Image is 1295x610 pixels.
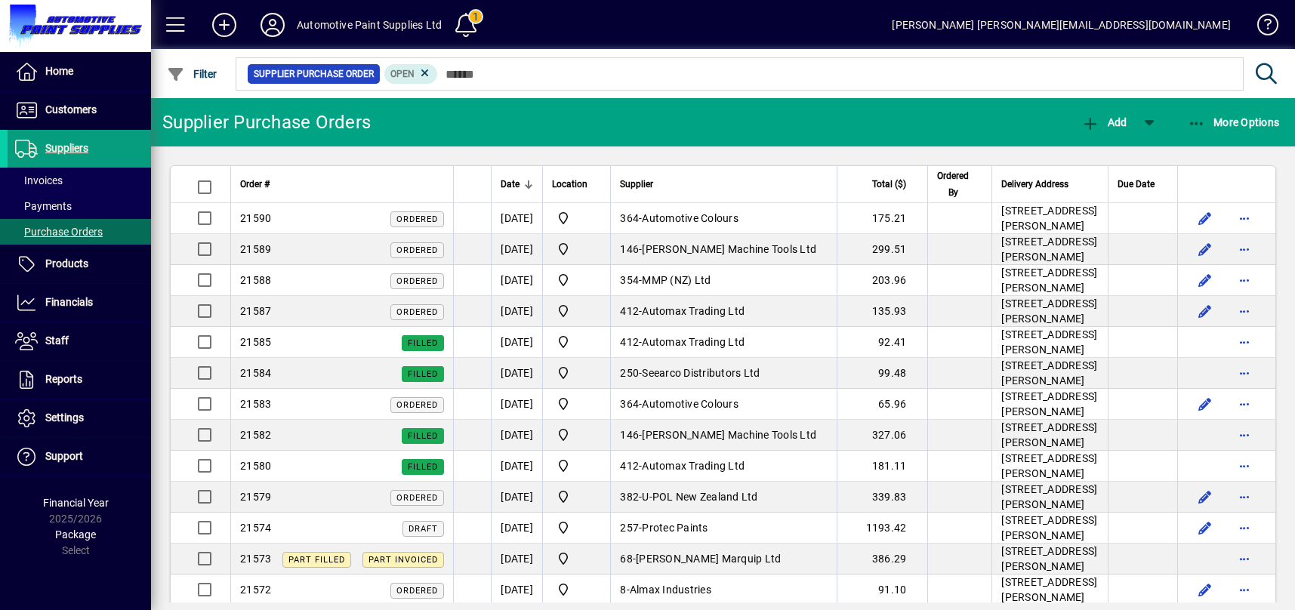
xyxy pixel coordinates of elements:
td: 327.06 [837,420,927,451]
span: 257 [620,522,639,534]
span: 412 [620,305,639,317]
mat-chip: Completion Status: Open [384,64,438,84]
span: [PERSON_NAME] Machine Tools Ltd [642,429,816,441]
button: Edit [1193,392,1217,416]
span: 21574 [240,522,271,534]
button: Edit [1193,578,1217,602]
button: Profile [248,11,297,39]
td: [DATE] [491,482,542,513]
span: Ordered [396,493,438,503]
button: More options [1232,392,1256,416]
span: Seearco Distributors Ltd [642,367,760,379]
span: 146 [620,243,639,255]
td: [DATE] [491,420,542,451]
button: Add [200,11,248,39]
span: Draft [409,524,438,534]
a: Knowledge Base [1246,3,1276,52]
span: Customers [45,103,97,116]
td: - [610,203,837,234]
td: 65.96 [837,389,927,420]
td: 135.93 [837,296,927,327]
span: Automotive Paint Supplies Ltd [552,519,601,537]
td: [STREET_ADDRESS][PERSON_NAME] [991,389,1108,420]
span: Settings [45,411,84,424]
span: 21585 [240,336,271,348]
span: Protec Paints [642,522,708,534]
td: 386.29 [837,544,927,575]
span: Financials [45,296,93,308]
td: - [610,389,837,420]
span: Ordered [396,307,438,317]
button: Filter [163,60,221,88]
span: Filter [167,68,217,80]
button: More options [1232,578,1256,602]
span: Automotive Colours [642,398,738,410]
td: [STREET_ADDRESS][PERSON_NAME] [991,358,1108,389]
span: Automotive Paint Supplies Ltd [552,240,601,258]
td: [STREET_ADDRESS][PERSON_NAME] [991,296,1108,327]
span: Filled [408,338,438,348]
span: Filled [408,431,438,441]
span: 412 [620,336,639,348]
span: 21583 [240,398,271,410]
button: More options [1232,237,1256,261]
span: Automotive Paint Supplies Ltd [552,581,601,599]
span: Automotive Paint Supplies Ltd [552,550,601,568]
td: [DATE] [491,296,542,327]
span: 364 [620,212,639,224]
button: More Options [1184,109,1284,136]
span: Delivery Address [1001,176,1068,193]
td: - [610,296,837,327]
span: 21580 [240,460,271,472]
td: [STREET_ADDRESS][PERSON_NAME] [991,420,1108,451]
button: Edit [1193,237,1217,261]
span: Support [45,450,83,462]
button: More options [1232,361,1256,385]
td: [DATE] [491,575,542,605]
span: Suppliers [45,142,88,154]
a: Staff [8,322,151,360]
td: - [610,358,837,389]
td: [STREET_ADDRESS][PERSON_NAME] [991,265,1108,296]
button: Edit [1193,299,1217,323]
button: Edit [1193,485,1217,509]
span: U-POL New Zealand Ltd [642,491,757,503]
span: Supplier [620,176,653,193]
span: Date [501,176,520,193]
td: 339.83 [837,482,927,513]
span: 21579 [240,491,271,503]
td: [DATE] [491,451,542,482]
td: 203.96 [837,265,927,296]
div: Order # [240,176,444,193]
span: 354 [620,274,639,286]
td: 175.21 [837,203,927,234]
td: 181.11 [837,451,927,482]
span: Location [552,176,587,193]
div: Date [501,176,533,193]
td: - [610,575,837,605]
td: [STREET_ADDRESS][PERSON_NAME] [991,544,1108,575]
span: Filled [408,462,438,472]
button: Edit [1193,206,1217,230]
td: 299.51 [837,234,927,265]
span: MMP (NZ) Ltd [642,274,711,286]
span: Ordered [396,276,438,286]
span: Automax Trading Ltd [642,336,745,348]
span: Payments [15,200,72,212]
td: 99.48 [837,358,927,389]
td: [DATE] [491,513,542,544]
span: Part Filled [288,555,345,565]
td: [STREET_ADDRESS][PERSON_NAME] [991,451,1108,482]
button: More options [1232,547,1256,571]
span: Invoices [15,174,63,186]
span: Products [45,257,88,270]
div: Location [552,176,601,193]
span: Staff [45,334,69,347]
span: Automotive Paint Supplies Ltd [552,209,601,227]
span: Purchase Orders [15,226,103,238]
div: Automotive Paint Supplies Ltd [297,13,442,37]
span: 382 [620,491,639,503]
span: Ordered By [937,168,969,201]
span: Home [45,65,73,77]
span: Automotive Paint Supplies Ltd [552,333,601,351]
